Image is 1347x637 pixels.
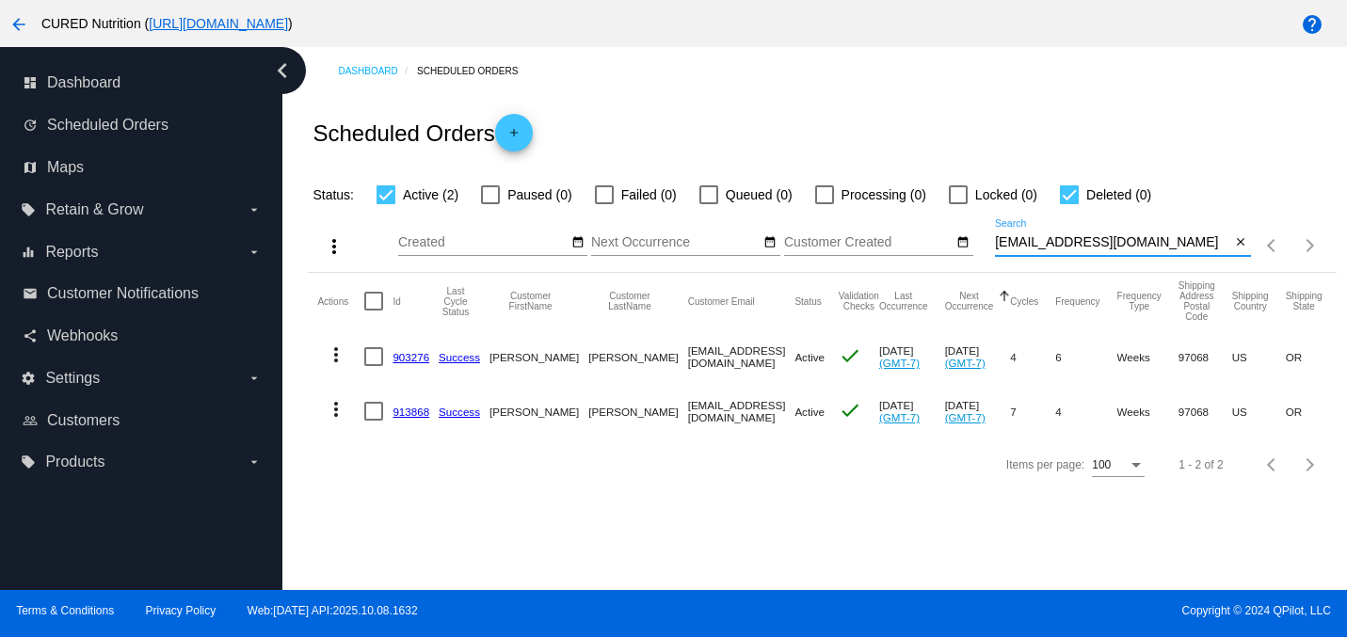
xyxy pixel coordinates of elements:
[23,279,262,309] a: email Customer Notifications
[8,13,30,36] mat-icon: arrow_back
[1232,384,1286,438] mat-cell: US
[1179,280,1215,322] button: Change sorting for ShippingPostcode
[688,384,795,438] mat-cell: [EMAIL_ADDRESS][DOMAIN_NAME]
[879,329,945,384] mat-cell: [DATE]
[439,406,480,418] a: Success
[417,56,535,86] a: Scheduled Orders
[507,183,571,206] span: Paused (0)
[591,235,761,250] input: Next Occurrence
[338,56,417,86] a: Dashboard
[45,454,104,470] span: Products
[1179,329,1232,384] mat-cell: 97068
[23,152,262,183] a: map Maps
[325,343,347,366] mat-icon: more_vert
[16,604,114,617] a: Terms & Conditions
[763,235,777,250] mat-icon: date_range
[23,68,262,98] a: dashboard Dashboard
[1117,329,1179,384] mat-cell: Weeks
[247,202,262,217] i: arrow_drop_down
[1232,329,1286,384] mat-cell: US
[945,357,986,369] a: (GMT-7)
[23,286,38,301] i: email
[398,235,568,250] input: Created
[47,412,120,429] span: Customers
[1286,329,1339,384] mat-cell: OR
[1117,384,1179,438] mat-cell: Weeks
[794,406,825,418] span: Active
[1254,446,1291,484] button: Previous page
[45,370,100,387] span: Settings
[47,327,118,344] span: Webhooks
[794,295,821,307] button: Change sorting for Status
[842,183,926,206] span: Processing (0)
[23,406,262,436] a: people_outline Customers
[945,411,986,423] a: (GMT-7)
[995,235,1231,250] input: Search
[1055,329,1116,384] mat-cell: 6
[247,454,262,470] i: arrow_drop_down
[1291,446,1329,484] button: Next page
[393,295,400,307] button: Change sorting for Id
[945,291,994,311] button: Change sorting for NextOccurrenceUtc
[571,235,585,250] mat-icon: date_range
[690,604,1331,617] span: Copyright © 2024 QPilot, LLC
[688,295,755,307] button: Change sorting for CustomerEmail
[323,235,345,258] mat-icon: more_vert
[588,329,687,384] mat-cell: [PERSON_NAME]
[23,321,262,351] a: share Webhooks
[879,291,928,311] button: Change sorting for LastOccurrenceUtc
[1234,235,1247,250] mat-icon: close
[45,244,98,261] span: Reports
[47,117,168,134] span: Scheduled Orders
[688,329,795,384] mat-cell: [EMAIL_ADDRESS][DOMAIN_NAME]
[21,202,36,217] i: local_offer
[1086,183,1151,206] span: Deleted (0)
[149,16,288,31] a: [URL][DOMAIN_NAME]
[1254,227,1291,264] button: Previous page
[21,454,36,470] i: local_offer
[23,413,38,428] i: people_outline
[247,371,262,386] i: arrow_drop_down
[23,110,262,140] a: update Scheduled Orders
[439,286,473,317] button: Change sorting for LastProcessingCycleId
[41,16,293,31] span: CURED Nutrition ( )
[21,371,36,386] i: settings
[1092,458,1111,471] span: 100
[1055,295,1099,307] button: Change sorting for Frequency
[1291,227,1329,264] button: Next page
[248,604,418,617] a: Web:[DATE] API:2025.10.08.1632
[1286,384,1339,438] mat-cell: OR
[403,183,458,206] span: Active (2)
[1092,459,1145,472] mat-select: Items per page:
[1179,384,1232,438] mat-cell: 97068
[1055,384,1116,438] mat-cell: 4
[784,235,954,250] input: Customer Created
[1231,233,1251,253] button: Clear
[726,183,793,206] span: Queued (0)
[313,187,354,202] span: Status:
[313,114,532,151] h2: Scheduled Orders
[47,74,120,91] span: Dashboard
[439,351,480,363] a: Success
[146,604,216,617] a: Privacy Policy
[945,329,1011,384] mat-cell: [DATE]
[1006,458,1084,471] div: Items per page:
[23,328,38,343] i: share
[945,384,1011,438] mat-cell: [DATE]
[1301,13,1323,36] mat-icon: help
[621,183,677,206] span: Failed (0)
[489,329,588,384] mat-cell: [PERSON_NAME]
[1010,295,1038,307] button: Change sorting for Cycles
[1232,291,1269,311] button: Change sorting for ShippingCountry
[794,351,825,363] span: Active
[317,273,364,329] mat-header-cell: Actions
[956,235,970,250] mat-icon: date_range
[23,75,38,90] i: dashboard
[879,384,945,438] mat-cell: [DATE]
[21,245,36,260] i: equalizer
[47,285,199,302] span: Customer Notifications
[247,245,262,260] i: arrow_drop_down
[879,411,920,423] a: (GMT-7)
[393,406,429,418] a: 913868
[839,344,861,367] mat-icon: check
